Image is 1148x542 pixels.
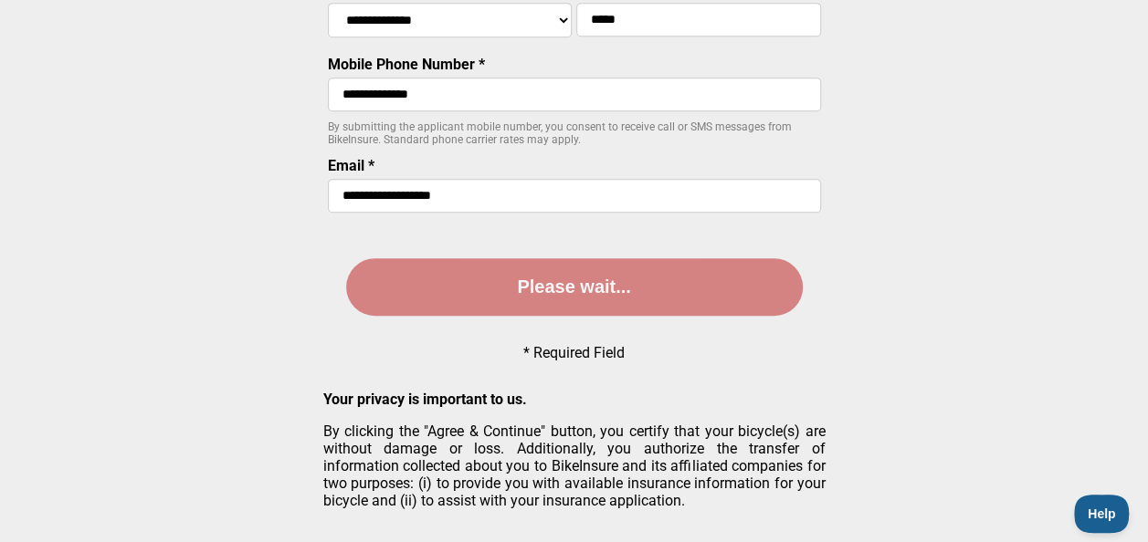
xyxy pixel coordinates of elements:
[523,344,625,361] p: * Required Field
[323,391,527,408] strong: Your privacy is important to us.
[1074,495,1130,533] iframe: Toggle Customer Support
[328,120,821,146] p: By submitting the applicant mobile number, you consent to receive call or SMS messages from BikeI...
[323,422,826,509] p: By clicking the "Agree & Continue" button, you certify that your bicycle(s) are without damage or...
[328,56,485,73] label: Mobile Phone Number *
[328,157,374,174] label: Email *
